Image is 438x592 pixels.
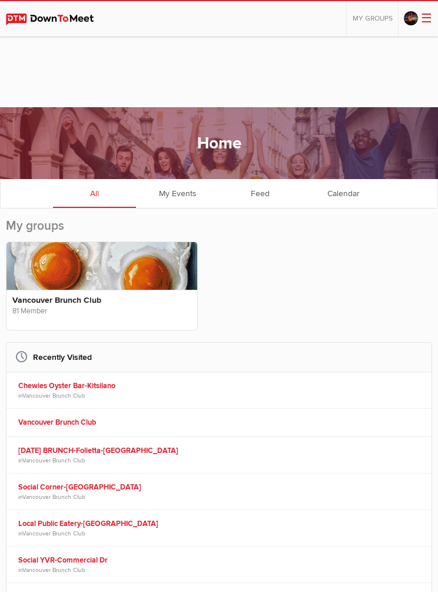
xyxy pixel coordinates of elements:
[18,530,423,538] span: in
[6,217,432,242] h2: My groups
[22,567,85,574] a: Vancouver Brunch Club
[18,392,423,400] span: in
[12,306,47,316] span: 81 Member
[22,457,85,464] a: Vancouver Brunch Club
[18,566,423,574] span: in
[18,482,423,493] a: Social Corner-[GEOGRAPHIC_DATA]
[6,14,106,25] img: DownToMeet
[18,445,423,457] a: [DATE] BRUNCH-Folietta-[GEOGRAPHIC_DATA]
[18,493,423,501] span: in
[12,295,101,305] a: Vancouver Brunch Club
[22,494,85,501] a: Vancouver Brunch Club
[15,343,423,372] h2: Recently Visited
[197,131,241,156] h1: Home
[18,555,423,566] a: Social YVR-Commercial Dr
[136,178,219,208] a: My Events
[302,178,385,208] a: Calendar
[18,518,423,530] a: Local Public Eatery-[GEOGRAPHIC_DATA]
[18,381,423,392] a: Chewies Oyster Bar-Kitsilano
[219,178,302,208] a: Feed
[53,178,136,208] a: All
[18,417,423,428] a: Vancouver Brunch Club
[18,457,423,465] span: in
[353,14,393,23] span: My Groups
[421,11,432,26] span: ☰
[22,392,85,399] a: Vancouver Brunch Club
[22,530,85,537] a: Vancouver Brunch Club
